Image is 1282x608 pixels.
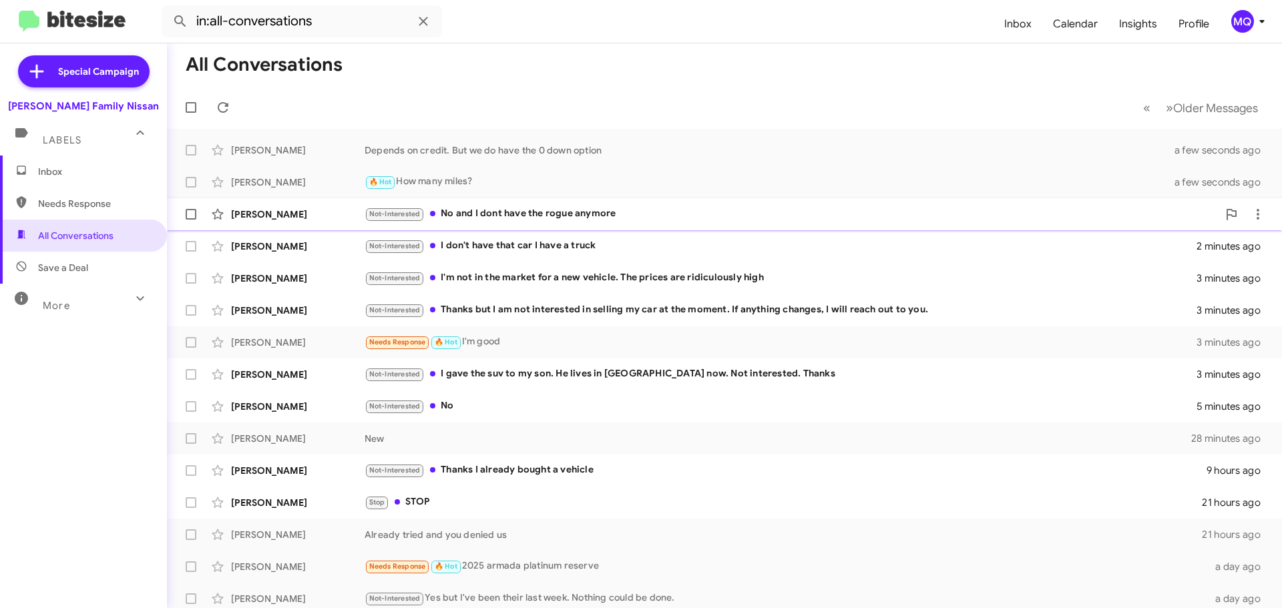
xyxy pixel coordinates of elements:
[1173,101,1258,115] span: Older Messages
[1202,496,1271,509] div: 21 hours ago
[365,143,1191,157] div: Depends on credit. But we do have the 0 down option
[365,398,1197,414] div: No
[43,300,70,312] span: More
[231,304,365,317] div: [PERSON_NAME]
[365,591,1207,606] div: Yes but I've been their last week. Nothing could be done.
[231,240,365,253] div: [PERSON_NAME]
[1135,94,1158,121] button: Previous
[231,143,365,157] div: [PERSON_NAME]
[1197,272,1271,285] div: 3 minutes ago
[1197,240,1271,253] div: 2 minutes ago
[365,495,1202,510] div: STOP
[38,229,114,242] span: All Conversations
[1191,176,1271,189] div: a few seconds ago
[365,432,1191,445] div: New
[369,370,421,378] span: Not-Interested
[1197,368,1271,381] div: 3 minutes ago
[231,528,365,541] div: [PERSON_NAME]
[1168,5,1220,43] a: Profile
[1191,432,1271,445] div: 28 minutes ago
[1207,560,1271,573] div: a day ago
[231,176,365,189] div: [PERSON_NAME]
[365,463,1207,478] div: Thanks I already bought a vehicle
[365,174,1191,190] div: How many miles?
[231,496,365,509] div: [PERSON_NAME]
[231,464,365,477] div: [PERSON_NAME]
[38,165,152,178] span: Inbox
[365,366,1197,382] div: I gave the suv to my son. He lives in [GEOGRAPHIC_DATA] now. Not interested. Thanks
[231,560,365,573] div: [PERSON_NAME]
[369,306,421,314] span: Not-Interested
[365,206,1218,222] div: No and I dont have the rogue anymore
[38,261,88,274] span: Save a Deal
[1158,94,1266,121] button: Next
[38,197,152,210] span: Needs Response
[18,55,150,87] a: Special Campaign
[1197,336,1271,349] div: 3 minutes ago
[369,594,421,603] span: Not-Interested
[365,270,1197,286] div: I'm not in the market for a new vehicle. The prices are ridiculously high
[231,592,365,605] div: [PERSON_NAME]
[1207,464,1271,477] div: 9 hours ago
[365,559,1207,574] div: 2025 armada platinum reserve
[43,134,81,146] span: Labels
[231,336,365,349] div: [PERSON_NAME]
[231,400,365,413] div: [PERSON_NAME]
[1166,99,1173,116] span: »
[369,402,421,410] span: Not-Interested
[58,65,139,78] span: Special Campaign
[435,562,457,571] span: 🔥 Hot
[162,5,442,37] input: Search
[369,210,421,218] span: Not-Interested
[1197,304,1271,317] div: 3 minutes ago
[365,334,1197,350] div: I'm good
[369,274,421,282] span: Not-Interested
[1207,592,1271,605] div: a day ago
[231,432,365,445] div: [PERSON_NAME]
[1197,400,1271,413] div: 5 minutes ago
[1108,5,1168,43] a: Insights
[231,368,365,381] div: [PERSON_NAME]
[231,208,365,221] div: [PERSON_NAME]
[1136,94,1266,121] nav: Page navigation example
[1042,5,1108,43] a: Calendar
[1143,99,1150,116] span: «
[186,54,343,75] h1: All Conversations
[1191,143,1271,157] div: a few seconds ago
[369,562,426,571] span: Needs Response
[435,338,457,346] span: 🔥 Hot
[994,5,1042,43] a: Inbox
[1231,10,1254,33] div: MQ
[369,242,421,250] span: Not-Interested
[369,498,385,507] span: Stop
[8,99,159,113] div: [PERSON_NAME] Family Nissan
[369,466,421,475] span: Not-Interested
[365,302,1197,318] div: Thanks but I am not interested in selling my car at the moment. If anything changes, I will reach...
[365,528,1202,541] div: Already tried and you denied us
[1220,10,1267,33] button: MQ
[231,272,365,285] div: [PERSON_NAME]
[369,338,426,346] span: Needs Response
[1202,528,1271,541] div: 21 hours ago
[369,178,392,186] span: 🔥 Hot
[365,238,1197,254] div: I don't have that car I have a truck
